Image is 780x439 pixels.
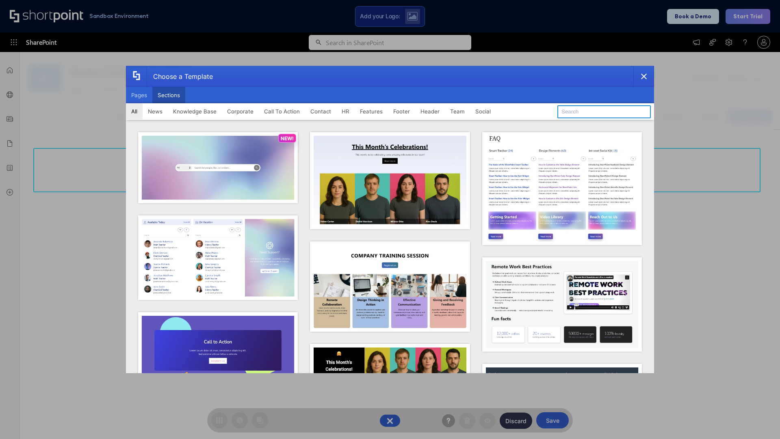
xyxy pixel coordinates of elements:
[126,103,143,120] button: All
[126,66,654,373] div: template selector
[336,103,355,120] button: HR
[305,103,336,120] button: Contact
[445,103,470,120] button: Team
[259,103,305,120] button: Call To Action
[143,103,168,120] button: News
[557,105,651,118] input: Search
[355,103,388,120] button: Features
[281,135,294,141] p: NEW!
[126,87,152,103] button: Pages
[415,103,445,120] button: Header
[152,87,185,103] button: Sections
[168,103,222,120] button: Knowledge Base
[147,66,213,87] div: Choose a Template
[470,103,496,120] button: Social
[222,103,259,120] button: Corporate
[388,103,415,120] button: Footer
[739,400,780,439] iframe: Chat Widget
